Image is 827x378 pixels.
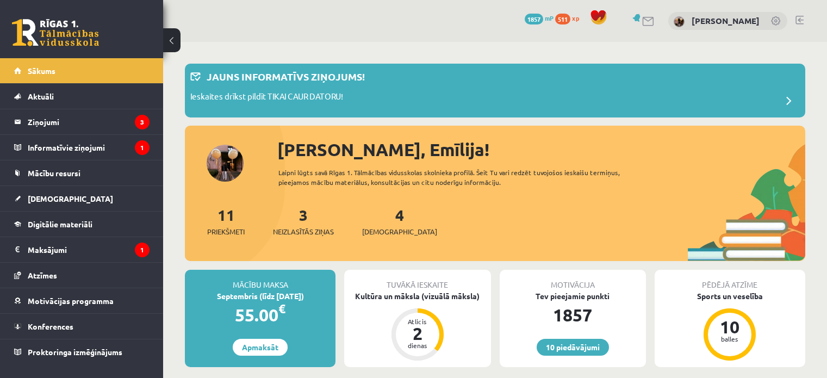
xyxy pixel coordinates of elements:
legend: Maksājumi [28,237,150,262]
a: Kultūra un māksla (vizuālā māksla) Atlicis 2 dienas [344,290,490,362]
div: Sports un veselība [655,290,805,302]
div: 55.00 [185,302,335,328]
div: [PERSON_NAME], Emīlija! [277,137,805,163]
a: Digitālie materiāli [14,212,150,237]
span: Aktuāli [28,91,54,101]
div: Tev pieejamie punkti [500,290,646,302]
a: Aktuāli [14,84,150,109]
i: 1 [135,140,150,155]
a: 511 xp [555,14,585,22]
a: [DEMOGRAPHIC_DATA] [14,186,150,211]
div: balles [713,336,746,342]
a: Jauns informatīvs ziņojums! Ieskaites drīkst pildīt TIKAI CAUR DATORU! [190,69,800,112]
a: Motivācijas programma [14,288,150,313]
i: 3 [135,115,150,129]
span: 511 [555,14,570,24]
a: Atzīmes [14,263,150,288]
a: Sākums [14,58,150,83]
span: Atzīmes [28,270,57,280]
div: Laipni lūgts savā Rīgas 1. Tālmācības vidusskolas skolnieka profilā. Šeit Tu vari redzēt tuvojošo... [278,168,651,187]
span: Konferences [28,321,73,331]
span: Mācību resursi [28,168,80,178]
span: [DEMOGRAPHIC_DATA] [28,194,113,203]
span: € [278,301,285,317]
a: [PERSON_NAME] [692,15,760,26]
img: Emīlija Miezīte [674,16,685,27]
div: Kultūra un māksla (vizuālā māksla) [344,290,490,302]
span: Proktoringa izmēģinājums [28,347,122,357]
a: Apmaksāt [233,339,288,356]
a: 3Neizlasītās ziņas [273,205,334,237]
div: 10 [713,318,746,336]
span: Sākums [28,66,55,76]
span: Motivācijas programma [28,296,114,306]
span: [DEMOGRAPHIC_DATA] [362,226,437,237]
a: Maksājumi1 [14,237,150,262]
a: 1857 mP [525,14,554,22]
div: Mācību maksa [185,270,335,290]
p: Jauns informatīvs ziņojums! [207,69,365,84]
span: Neizlasītās ziņas [273,226,334,237]
a: Rīgas 1. Tālmācības vidusskola [12,19,99,46]
a: Mācību resursi [14,160,150,185]
a: Konferences [14,314,150,339]
a: Informatīvie ziņojumi1 [14,135,150,160]
div: Pēdējā atzīme [655,270,805,290]
div: Atlicis [401,318,434,325]
div: Septembris (līdz [DATE]) [185,290,335,302]
span: mP [545,14,554,22]
legend: Informatīvie ziņojumi [28,135,150,160]
a: Sports un veselība 10 balles [655,290,805,362]
p: Ieskaites drīkst pildīt TIKAI CAUR DATORU! [190,90,343,106]
legend: Ziņojumi [28,109,150,134]
span: Priekšmeti [207,226,245,237]
div: 2 [401,325,434,342]
div: Tuvākā ieskaite [344,270,490,290]
a: Proktoringa izmēģinājums [14,339,150,364]
a: 11Priekšmeti [207,205,245,237]
div: dienas [401,342,434,349]
span: 1857 [525,14,543,24]
div: Motivācija [500,270,646,290]
a: Ziņojumi3 [14,109,150,134]
a: 10 piedāvājumi [537,339,609,356]
a: 4[DEMOGRAPHIC_DATA] [362,205,437,237]
span: xp [572,14,579,22]
i: 1 [135,243,150,257]
span: Digitālie materiāli [28,219,92,229]
div: 1857 [500,302,646,328]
